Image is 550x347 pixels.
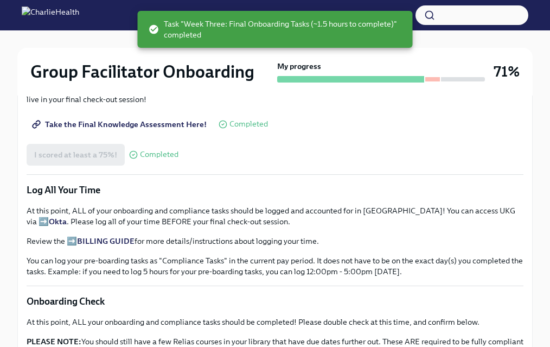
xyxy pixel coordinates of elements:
a: Okta [49,217,67,226]
span: Take the Final Knowledge Assessment Here! [34,119,207,130]
p: Review the ➡️ for more details/instructions about logging your time. [27,236,523,247]
img: CharlieHealth [22,7,79,24]
a: BILLING GUIDE [77,236,135,246]
strong: My progress [277,61,321,72]
h3: 71% [494,62,520,81]
p: At this point, ALL your onboarding and compliance tasks should be completed! Please double check ... [27,317,523,327]
strong: PLEASE NOTE: [27,337,81,346]
h2: Group Facilitator Onboarding [30,61,254,83]
span: Completed [140,150,178,159]
p: Onboarding Check [27,295,523,308]
span: Task "Week Three: Final Onboarding Tasks (~1.5 hours to complete)" completed [149,18,404,40]
a: Take the Final Knowledge Assessment Here! [27,113,214,135]
p: Log All Your Time [27,184,523,197]
p: At this point, ALL of your onboarding and compliance tasks should be logged and accounted for in ... [27,205,523,227]
p: You can log your pre-boarding tasks as "Compliance Tasks" in the current pay period. It does not ... [27,255,523,277]
span: Completed [229,120,268,128]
